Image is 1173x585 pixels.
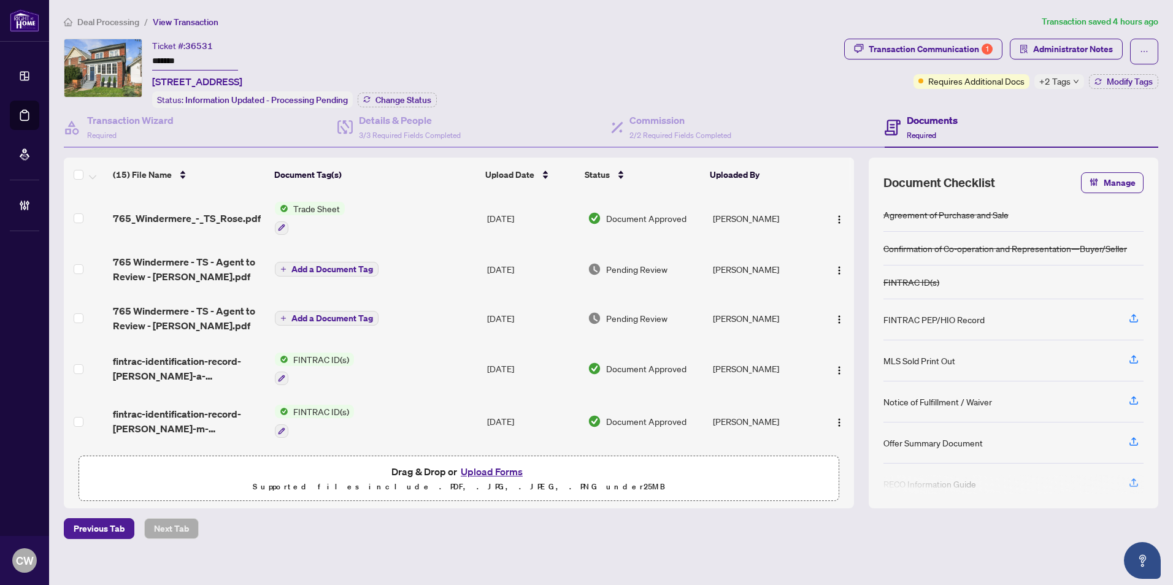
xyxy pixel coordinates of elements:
button: Logo [829,308,849,328]
div: MLS Sold Print Out [883,354,955,367]
td: [DATE] [482,343,582,396]
td: [PERSON_NAME] [708,448,818,500]
span: Pending Review [606,312,667,325]
button: Add a Document Tag [275,261,379,277]
span: Requires Additional Docs [928,74,1025,88]
div: Confirmation of Co-operation and Representation—Buyer/Seller [883,242,1127,255]
img: logo [10,9,39,32]
span: +2 Tags [1039,74,1071,88]
th: (15) File Name [108,158,269,192]
td: [PERSON_NAME] [708,395,818,448]
img: Document Status [588,262,601,276]
div: FINTRAC ID(s) [883,275,939,289]
span: Change Status [375,96,431,104]
span: fintrac-identification-record-[PERSON_NAME]-m-[PERSON_NAME]-20250822-232300.pdf [113,407,265,436]
th: Upload Date [480,158,580,192]
span: fintrac-identification-record-[PERSON_NAME]-a-[PERSON_NAME]-20250822-232411.pdf [113,354,265,383]
button: Logo [829,259,849,279]
img: Logo [834,266,844,275]
span: 765 Windermere - TS - Agent to Review - [PERSON_NAME].pdf [113,254,265,284]
span: 765_Windermere_-_TS_Rose.pdf [113,211,261,226]
span: 2/2 Required Fields Completed [629,131,731,140]
img: Document Status [588,312,601,325]
img: Logo [834,315,844,324]
button: Next Tab [144,518,199,539]
div: Offer Summary Document [883,436,983,449]
li: / [144,15,148,29]
div: Status: [152,91,353,108]
button: Status IconFINTRAC ID(s) [275,405,354,438]
span: FINTRAC ID(s) [288,405,354,418]
img: Status Icon [275,405,288,418]
span: Manage [1104,173,1136,193]
button: Modify Tags [1089,74,1158,89]
button: Logo [829,411,849,431]
h4: Details & People [359,113,461,128]
span: Information Updated - Processing Pending [185,94,348,105]
span: Document Checklist [883,174,995,191]
span: 36531 [185,40,213,52]
div: FINTRAC PEP/HIO Record [883,313,985,326]
td: [PERSON_NAME] [708,192,818,245]
div: Notice of Fulfillment / Waiver [883,395,992,408]
span: View Transaction [153,17,218,28]
button: Add a Document Tag [275,262,379,277]
span: Status [585,168,610,182]
img: Logo [834,418,844,427]
img: Status Icon [275,353,288,366]
button: Manage [1081,172,1144,193]
span: Modify Tags [1107,77,1153,86]
p: Supported files include .PDF, .JPG, .JPEG, .PNG under 25 MB [87,480,831,494]
button: Previous Tab [64,518,134,539]
div: Agreement of Purchase and Sale [883,208,1009,221]
td: [DATE] [482,245,582,294]
span: Document Approved [606,415,686,428]
th: Status [580,158,704,192]
span: Required [907,131,936,140]
th: Uploaded By [705,158,815,192]
div: Ticket #: [152,39,213,53]
span: Administrator Notes [1033,39,1113,59]
span: FINTRAC ID(s) [288,353,354,366]
img: Logo [834,215,844,224]
button: Change Status [358,93,437,107]
div: 1 [982,44,993,55]
span: Add a Document Tag [291,265,373,273]
img: IMG-W12151593_1.jpg [64,39,142,97]
td: [DATE] [482,294,582,343]
span: Drag & Drop or [391,464,526,480]
td: [PERSON_NAME] [708,245,818,294]
h4: Commission [629,113,731,128]
button: Open asap [1124,542,1161,579]
span: ellipsis [1140,47,1148,56]
button: Upload Forms [457,464,526,480]
button: Status IconTrade Sheet [275,202,345,235]
span: Add a Document Tag [291,314,373,323]
img: Document Status [588,212,601,225]
span: home [64,18,72,26]
img: Status Icon [275,202,288,215]
span: (15) File Name [113,168,172,182]
span: down [1073,78,1079,85]
img: Document Status [588,415,601,428]
span: plus [280,266,287,272]
div: Transaction Communication [869,39,993,59]
span: Document Approved [606,212,686,225]
span: 3/3 Required Fields Completed [359,131,461,140]
span: CW [16,552,34,569]
article: Transaction saved 4 hours ago [1042,15,1158,29]
span: Previous Tab [74,519,125,538]
button: Add a Document Tag [275,311,379,326]
button: Logo [829,359,849,378]
span: Drag & Drop orUpload FormsSupported files include .PDF, .JPG, .JPEG, .PNG under25MB [79,456,839,502]
span: Pending Review [606,262,667,276]
span: 765 Windermere - TS - Agent to Review - [PERSON_NAME].pdf [113,304,265,333]
span: Deal Processing [77,17,139,28]
td: [DATE] [482,192,582,245]
span: solution [1020,45,1028,53]
span: Document Approved [606,362,686,375]
th: Document Tag(s) [269,158,480,192]
span: Upload Date [485,168,534,182]
span: plus [280,315,287,321]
